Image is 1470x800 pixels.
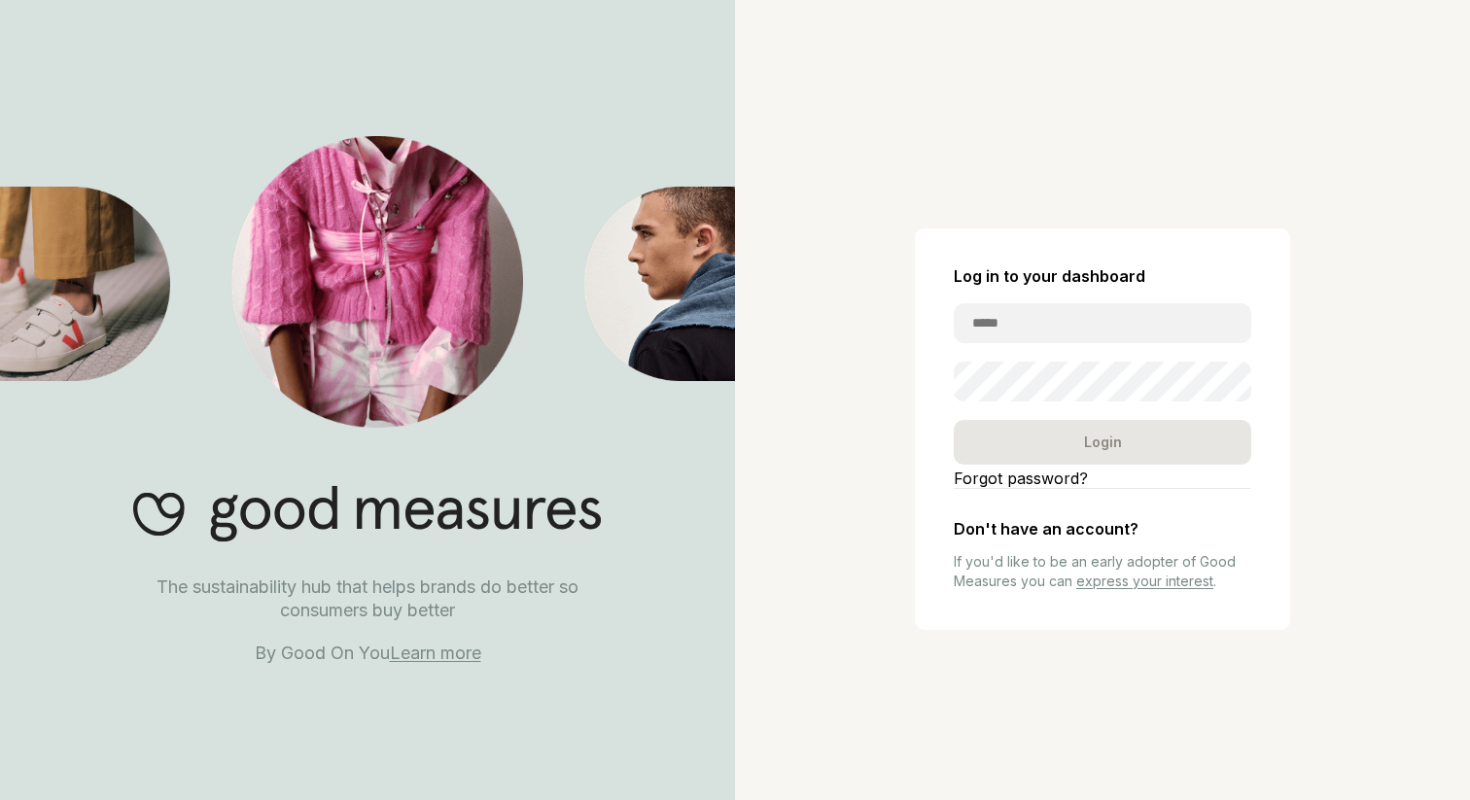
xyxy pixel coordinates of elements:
[584,187,735,381] img: Good Measures
[113,642,622,665] p: By Good On You
[113,575,622,622] p: The sustainability hub that helps brands do better so consumers buy better
[133,485,602,542] img: Good Measures
[954,552,1251,591] p: If you'd like to be an early adopter of Good Measures you can .
[954,420,1251,465] div: Login
[954,267,1251,286] h2: Log in to your dashboard
[954,469,1251,488] a: Forgot password?
[390,643,481,663] a: Learn more
[1076,573,1213,589] a: express your interest
[954,520,1251,539] h2: Don't have an account?
[231,136,523,428] img: Good Measures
